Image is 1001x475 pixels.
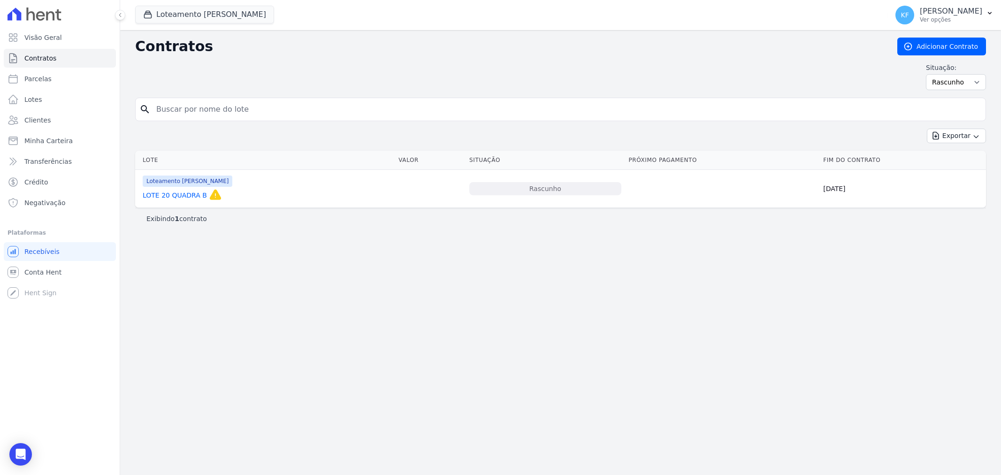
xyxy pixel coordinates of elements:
button: Exportar [927,129,986,143]
h2: Contratos [135,38,882,55]
th: Fim do Contrato [819,151,986,170]
div: Open Intercom Messenger [9,443,32,466]
div: Plataformas [8,227,112,238]
span: Visão Geral [24,33,62,42]
span: Minha Carteira [24,136,73,146]
span: Lotes [24,95,42,104]
span: Parcelas [24,74,52,84]
div: Rascunho [469,182,621,195]
button: Loteamento [PERSON_NAME] [135,6,274,23]
span: Contratos [24,54,56,63]
a: Crédito [4,173,116,192]
span: KF [901,12,909,18]
th: Próximo Pagamento [625,151,820,170]
span: Loteamento [PERSON_NAME] [143,176,232,187]
th: Situação [466,151,625,170]
a: Contratos [4,49,116,68]
p: Exibindo contrato [146,214,207,223]
a: Visão Geral [4,28,116,47]
span: Recebíveis [24,247,60,256]
p: Ver opções [920,16,982,23]
th: Lote [135,151,395,170]
span: Negativação [24,198,66,207]
a: Negativação [4,193,116,212]
i: search [139,104,151,115]
th: Valor [395,151,466,170]
button: KF [PERSON_NAME] Ver opções [888,2,1001,28]
span: Conta Hent [24,268,61,277]
label: Situação: [926,63,986,72]
span: Clientes [24,115,51,125]
b: 1 [175,215,179,222]
a: Conta Hent [4,263,116,282]
td: [DATE] [819,170,986,208]
a: Parcelas [4,69,116,88]
p: [PERSON_NAME] [920,7,982,16]
a: Lotes [4,90,116,109]
a: Adicionar Contrato [897,38,986,55]
a: LOTE 20 QUADRA B [143,191,207,200]
input: Buscar por nome do lote [151,100,982,119]
a: Transferências [4,152,116,171]
a: Clientes [4,111,116,130]
span: Transferências [24,157,72,166]
span: Crédito [24,177,48,187]
a: Recebíveis [4,242,116,261]
a: Minha Carteira [4,131,116,150]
